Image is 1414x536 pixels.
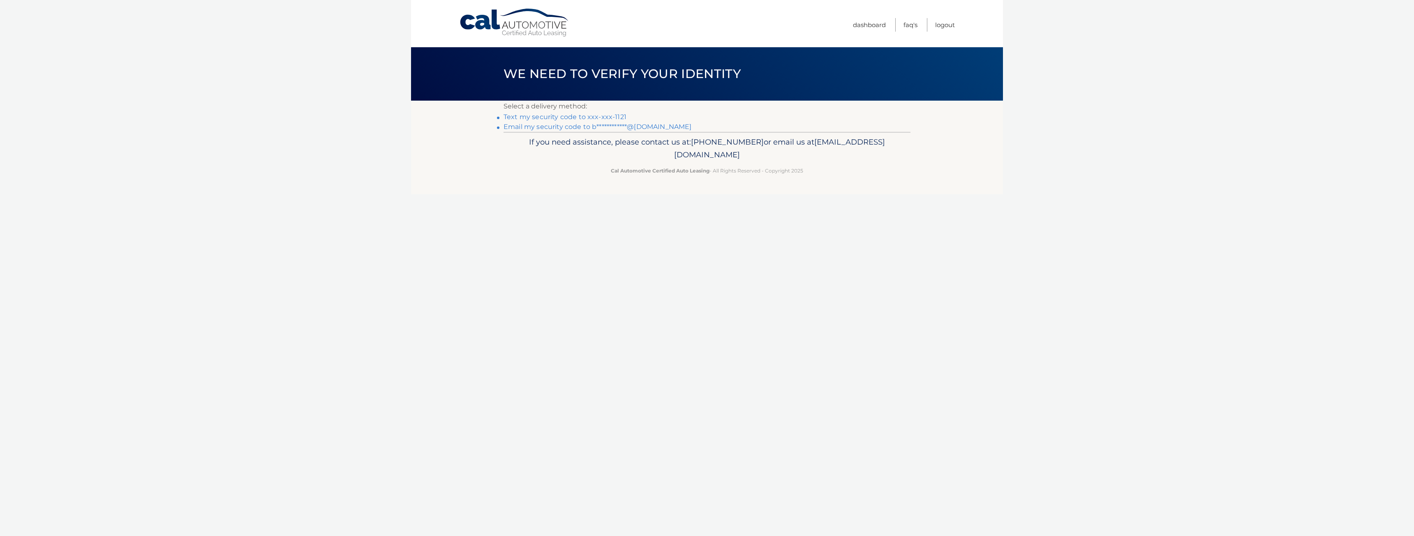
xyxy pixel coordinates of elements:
[611,168,709,174] strong: Cal Automotive Certified Auto Leasing
[691,137,764,147] span: [PHONE_NUMBER]
[509,136,905,162] p: If you need assistance, please contact us at: or email us at
[504,101,910,112] p: Select a delivery method:
[509,166,905,175] p: - All Rights Reserved - Copyright 2025
[853,18,886,32] a: Dashboard
[504,66,741,81] span: We need to verify your identity
[903,18,917,32] a: FAQ's
[935,18,955,32] a: Logout
[459,8,570,37] a: Cal Automotive
[504,113,626,121] a: Text my security code to xxx-xxx-1121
